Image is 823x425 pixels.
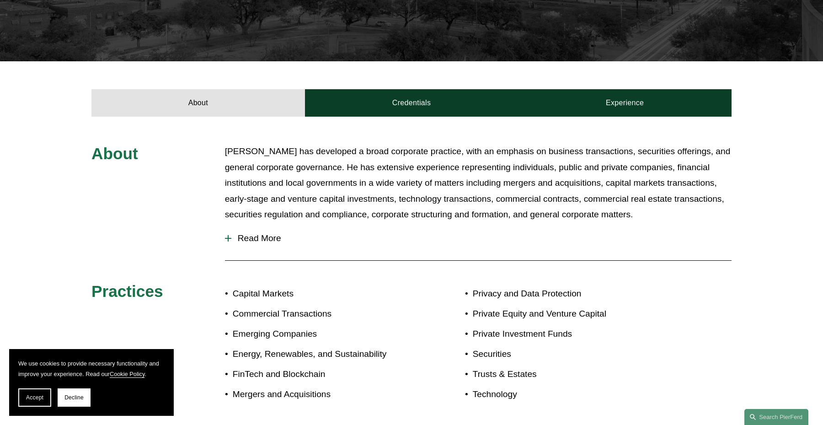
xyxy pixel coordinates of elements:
p: Emerging Companies [233,326,411,342]
span: Decline [64,394,84,401]
p: Trusts & Estates [473,366,679,382]
a: Credentials [305,89,518,117]
p: We use cookies to provide necessary functionality and improve your experience. Read our . [18,358,165,379]
p: Privacy and Data Protection [473,286,679,302]
a: About [91,89,305,117]
p: Energy, Renewables, and Sustainability [233,346,411,362]
button: Read More [225,226,732,250]
a: Cookie Policy [110,371,145,377]
p: Commercial Transactions [233,306,411,322]
button: Accept [18,388,51,407]
p: FinTech and Blockchain [233,366,411,382]
p: Private Investment Funds [473,326,679,342]
p: Technology [473,387,679,403]
section: Cookie banner [9,349,174,416]
p: Capital Markets [233,286,411,302]
span: About [91,145,138,162]
p: Private Equity and Venture Capital [473,306,679,322]
span: Accept [26,394,43,401]
span: Practices [91,282,163,300]
a: Search this site [744,409,808,425]
p: [PERSON_NAME] has developed a broad corporate practice, with an emphasis on business transactions... [225,144,732,223]
a: Experience [518,89,732,117]
span: Read More [231,233,732,243]
p: Mergers and Acquisitions [233,387,411,403]
p: Securities [473,346,679,362]
button: Decline [58,388,91,407]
